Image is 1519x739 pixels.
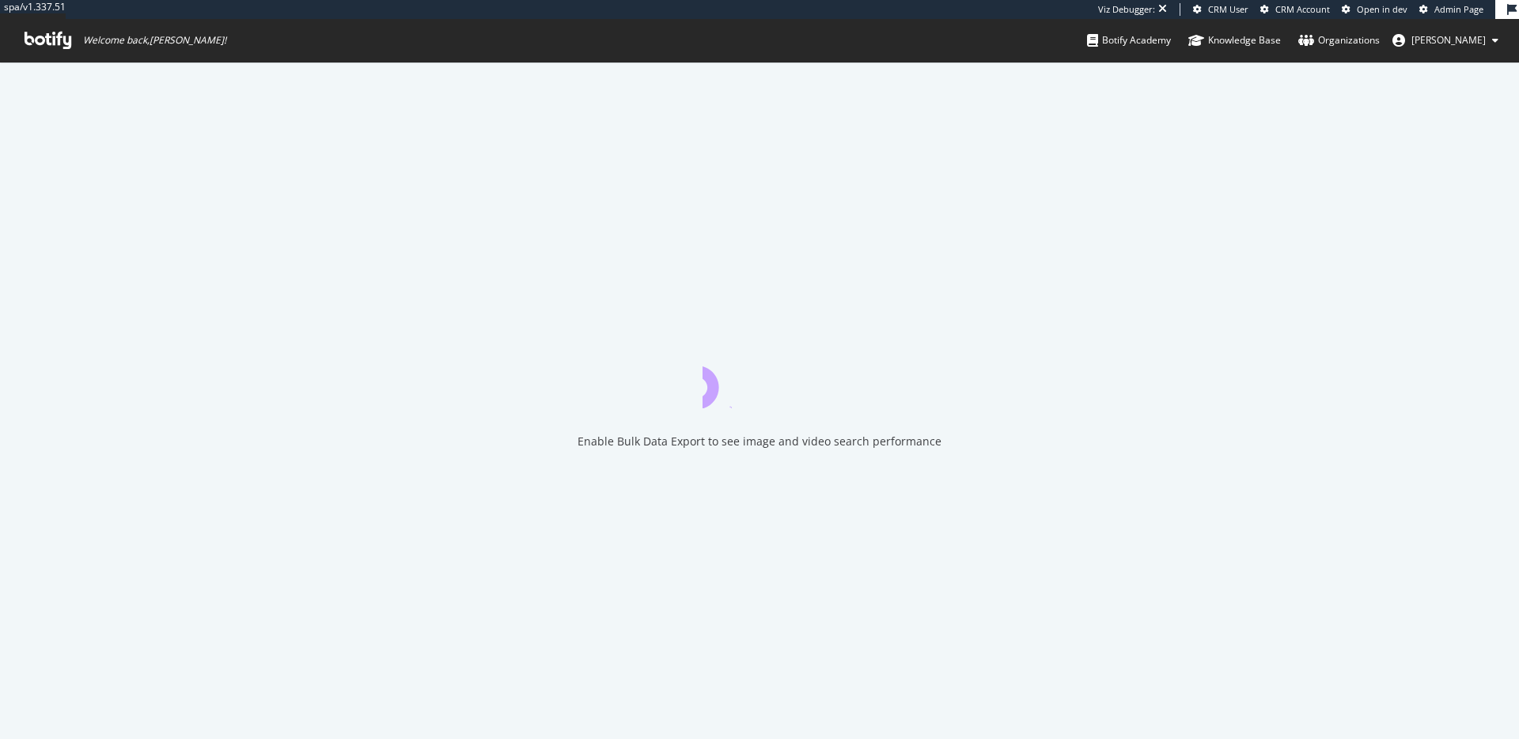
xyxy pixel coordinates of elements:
[703,351,816,408] div: animation
[1193,3,1248,16] a: CRM User
[1298,32,1380,48] div: Organizations
[1188,19,1281,62] a: Knowledge Base
[1419,3,1483,16] a: Admin Page
[1087,19,1171,62] a: Botify Academy
[578,434,941,449] div: Enable Bulk Data Export to see image and video search performance
[83,34,226,47] span: Welcome back, [PERSON_NAME] !
[1411,33,1486,47] span: eric
[1342,3,1407,16] a: Open in dev
[1298,19,1380,62] a: Organizations
[1208,3,1248,15] span: CRM User
[1434,3,1483,15] span: Admin Page
[1380,28,1511,53] button: [PERSON_NAME]
[1275,3,1330,15] span: CRM Account
[1260,3,1330,16] a: CRM Account
[1188,32,1281,48] div: Knowledge Base
[1098,3,1155,16] div: Viz Debugger:
[1357,3,1407,15] span: Open in dev
[1087,32,1171,48] div: Botify Academy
